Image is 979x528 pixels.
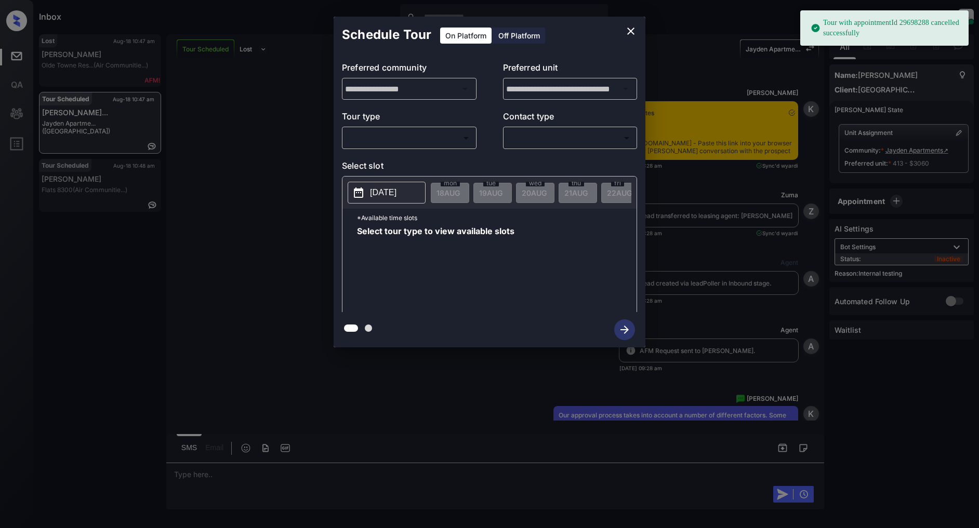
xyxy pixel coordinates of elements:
[440,28,492,44] div: On Platform
[342,110,477,127] p: Tour type
[334,17,440,53] h2: Schedule Tour
[342,159,637,176] p: Select slot
[357,227,514,310] span: Select tour type to view available slots
[811,13,960,43] div: Tour with appointmentId 29698288 cancelled successfully
[503,110,638,127] p: Contact type
[342,61,477,78] p: Preferred community
[357,209,637,227] p: *Available time slots
[620,21,641,42] button: close
[503,61,638,78] p: Preferred unit
[370,186,396,199] p: [DATE]
[493,28,545,44] div: Off Platform
[348,182,426,204] button: [DATE]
